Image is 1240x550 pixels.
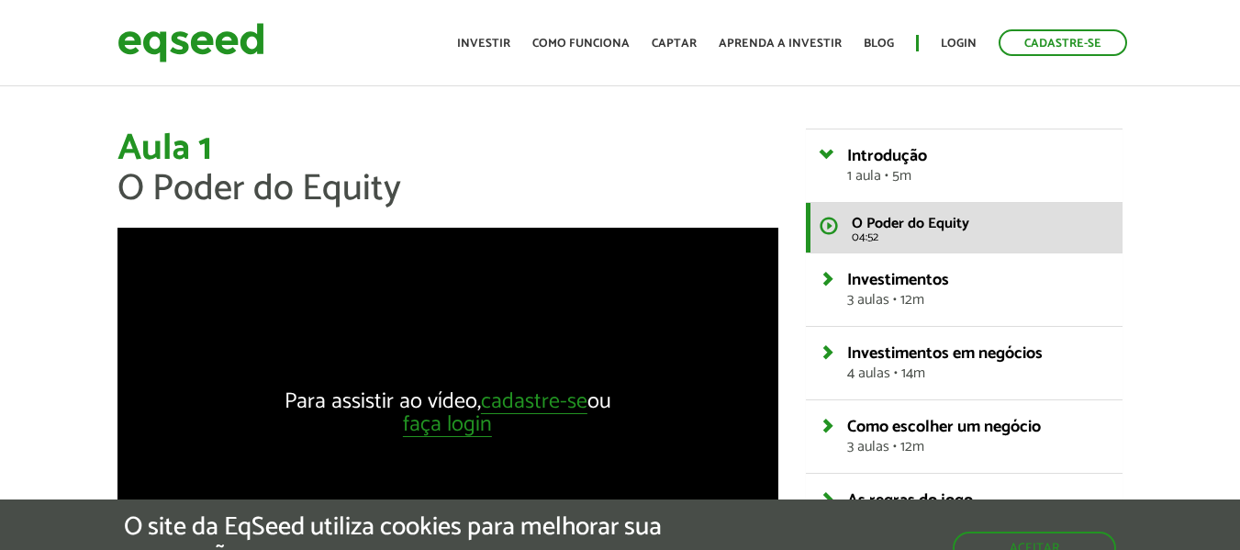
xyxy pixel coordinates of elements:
[847,272,1109,308] a: Investimentos3 aulas • 12m
[847,366,1109,381] span: 4 aulas • 14m
[847,340,1043,367] span: Investimentos em negócios
[117,118,212,179] span: Aula 1
[532,38,630,50] a: Como funciona
[847,169,1109,184] span: 1 aula • 5m
[852,211,969,236] span: O Poder do Equity
[852,231,1109,243] span: 04:52
[719,38,842,50] a: Aprenda a investir
[457,38,510,50] a: Investir
[806,203,1123,253] a: O Poder do Equity 04:52
[403,414,492,437] a: faça login
[117,159,401,219] span: O Poder do Equity
[847,345,1109,381] a: Investimentos em negócios4 aulas • 14m
[847,492,1109,528] a: As regras do jogo3 aulas • 12m
[847,266,949,294] span: Investimentos
[847,148,1109,184] a: Introdução1 aula • 5m
[941,38,977,50] a: Login
[117,18,264,67] img: EqSeed
[283,391,613,437] div: Para assistir ao vídeo, ou
[864,38,894,50] a: Blog
[999,29,1127,56] a: Cadastre-se
[847,440,1109,455] span: 3 aulas • 12m
[481,391,587,414] a: cadastre-se
[847,142,927,170] span: Introdução
[847,293,1109,308] span: 3 aulas • 12m
[847,419,1109,455] a: Como escolher um negócio3 aulas • 12m
[652,38,697,50] a: Captar
[847,487,973,514] span: As regras do jogo
[847,413,1041,441] span: Como escolher um negócio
